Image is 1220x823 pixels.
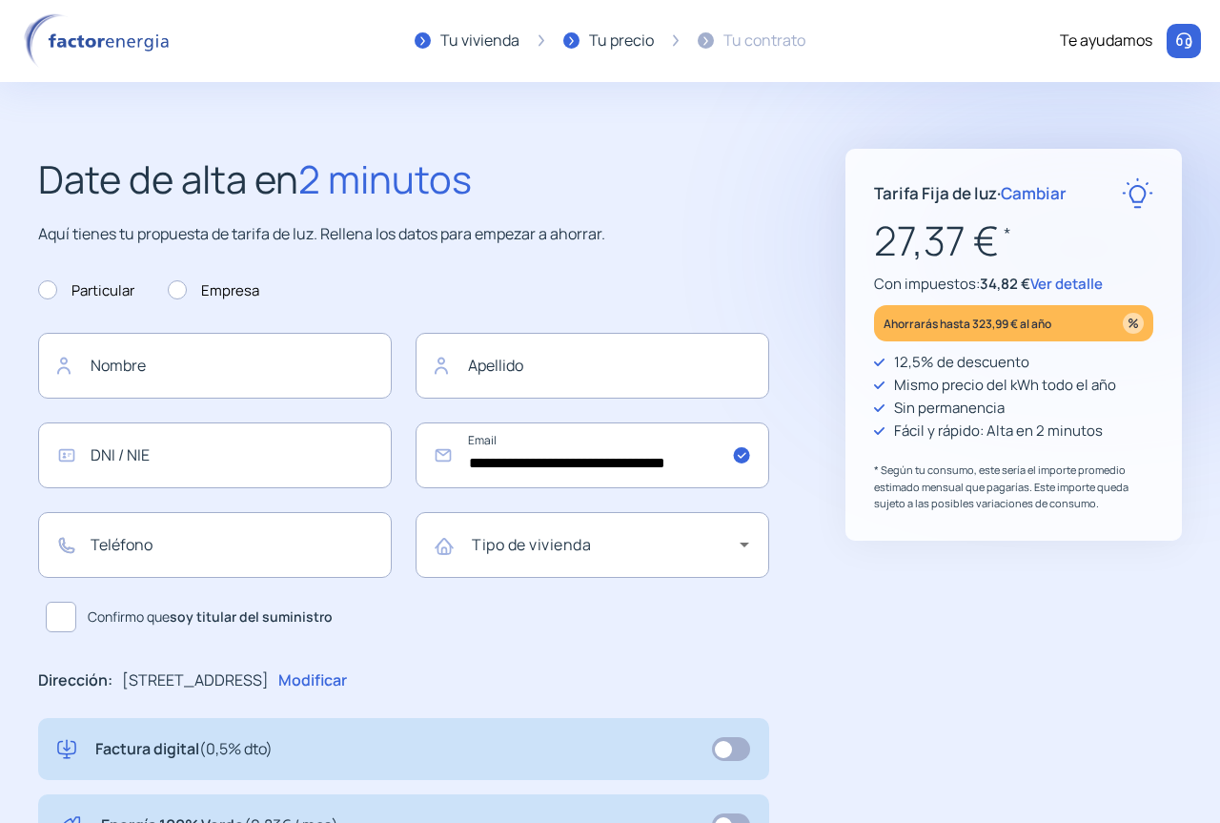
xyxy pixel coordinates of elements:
[1001,182,1067,204] span: Cambiar
[874,273,1153,296] p: Con impuestos:
[894,351,1029,374] p: 12,5% de descuento
[57,737,76,762] img: digital-invoice.svg
[19,13,181,69] img: logo factor
[38,222,769,247] p: Aquí tienes tu propuesta de tarifa de luz. Rellena los datos para empezar a ahorrar.
[980,274,1030,294] span: 34,82 €
[472,534,591,555] mat-label: Tipo de vivienda
[298,153,472,205] span: 2 minutos
[38,149,769,210] h2: Date de alta en
[278,669,347,693] p: Modificar
[440,29,519,53] div: Tu vivienda
[38,279,134,302] label: Particular
[122,669,269,693] p: [STREET_ADDRESS]
[1123,313,1144,334] img: percentage_icon.svg
[1174,31,1193,51] img: llamar
[170,607,333,626] b: soy titular del suministro
[894,374,1116,397] p: Mismo precio del kWh todo el año
[874,209,1153,273] p: 27,37 €
[199,738,273,759] span: (0,5% dto)
[88,607,333,628] span: Confirmo que
[589,29,654,53] div: Tu precio
[1122,177,1153,209] img: rate-E.svg
[168,279,259,302] label: Empresa
[1060,29,1152,53] div: Te ayudamos
[723,29,805,53] div: Tu contrato
[38,669,112,693] p: Dirección:
[884,313,1051,335] p: Ahorrarás hasta 323,99 € al año
[1030,274,1103,294] span: Ver detalle
[95,737,273,762] p: Factura digital
[894,420,1103,442] p: Fácil y rápido: Alta en 2 minutos
[894,397,1005,420] p: Sin permanencia
[874,180,1067,206] p: Tarifa Fija de luz ·
[874,462,1153,512] p: * Según tu consumo, este sería el importe promedio estimado mensual que pagarías. Este importe qu...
